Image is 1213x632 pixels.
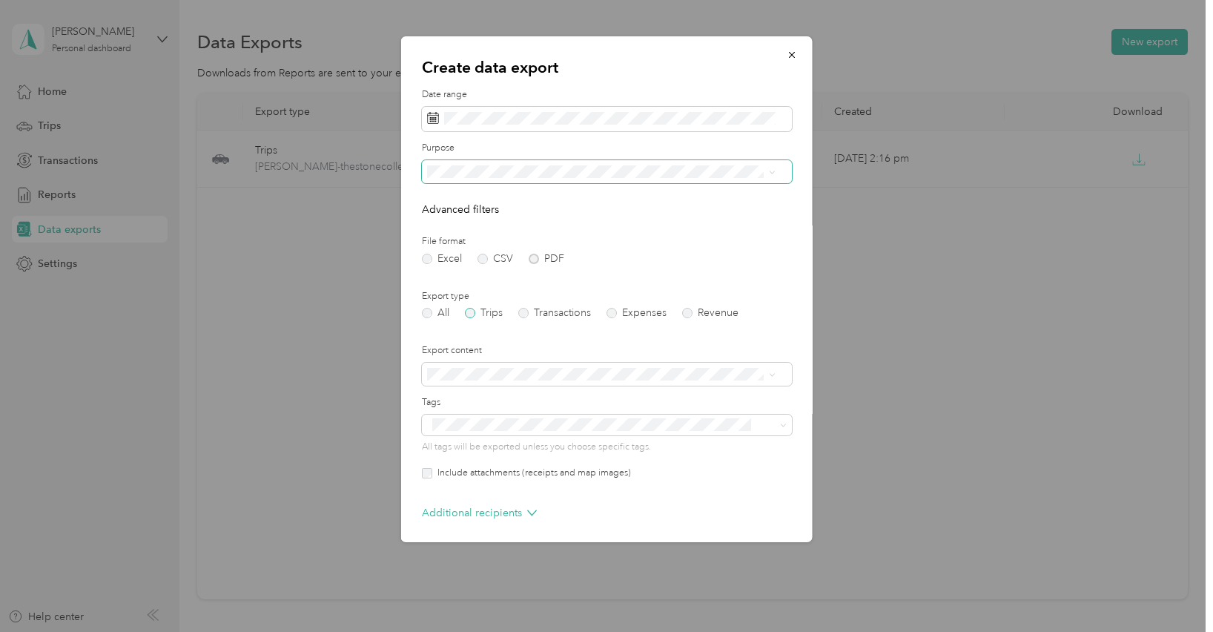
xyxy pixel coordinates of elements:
[422,441,792,454] p: All tags will be exported unless you choose specific tags.
[422,57,792,78] p: Create data export
[518,308,591,318] label: Transactions
[1130,549,1213,632] iframe: Everlance-gr Chat Button Frame
[422,142,792,155] label: Purpose
[422,308,449,318] label: All
[422,88,792,102] label: Date range
[422,344,792,358] label: Export content
[422,254,462,264] label: Excel
[606,308,667,318] label: Expenses
[422,235,792,248] label: File format
[477,254,513,264] label: CSV
[422,202,792,217] p: Advanced filters
[529,254,564,264] label: PDF
[432,467,631,480] label: Include attachments (receipts and map images)
[422,396,792,409] label: Tags
[465,308,503,318] label: Trips
[422,505,537,521] p: Additional recipients
[682,308,738,318] label: Revenue
[422,290,792,303] label: Export type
